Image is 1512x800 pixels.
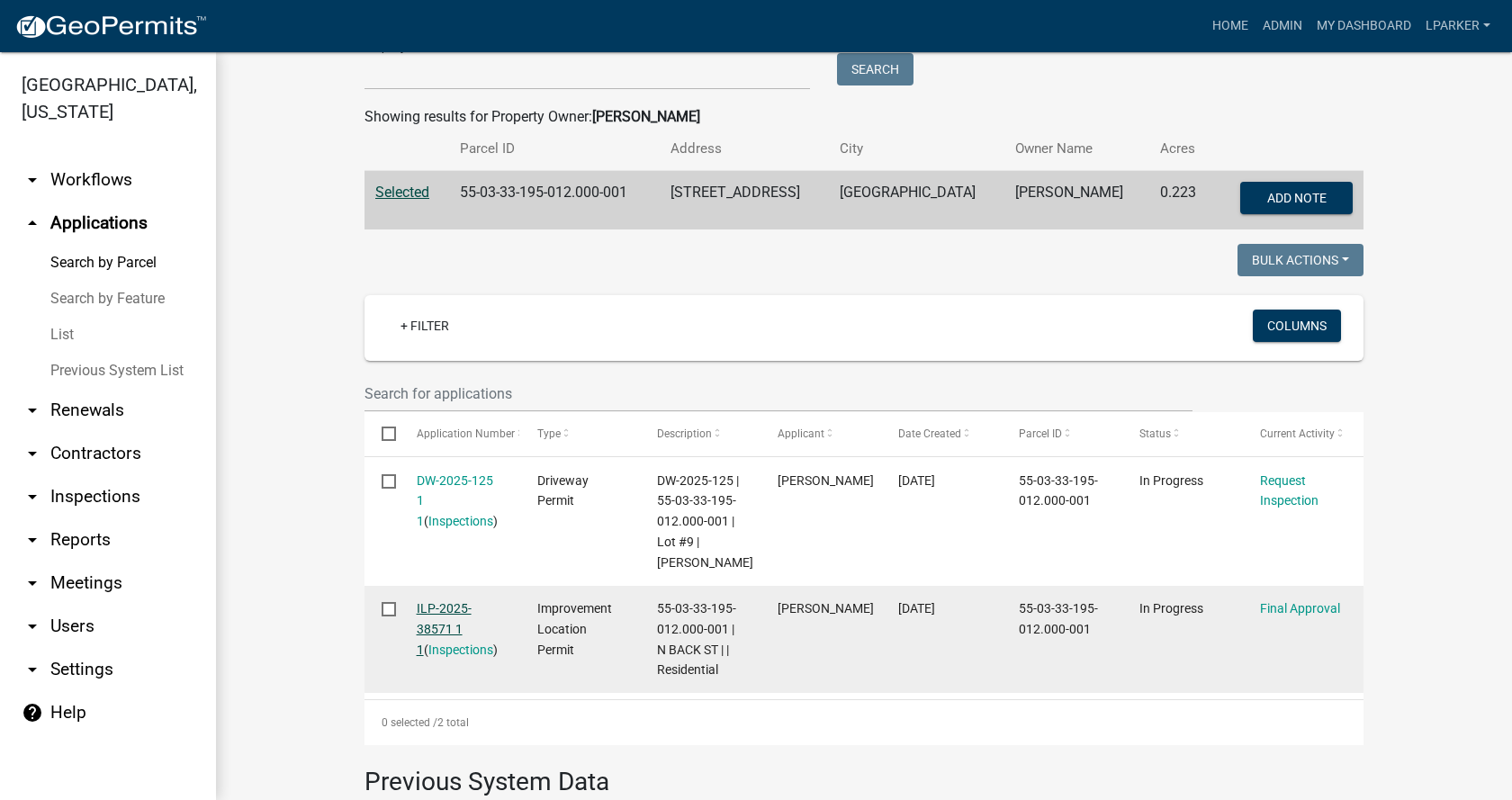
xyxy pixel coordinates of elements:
[837,53,913,85] button: Search
[364,412,399,455] datatable-header-cell: Select
[829,171,1004,230] td: [GEOGRAPHIC_DATA]
[417,471,503,532] div: ( )
[537,427,561,440] span: Type
[657,473,753,570] span: DW-2025-125 | 55-03-33-195-012.000-001 | Lot #9 | HADLEY TONY
[22,659,43,680] i: arrow_drop_down
[1122,412,1243,455] datatable-header-cell: Status
[592,108,700,125] strong: [PERSON_NAME]
[386,310,463,342] a: + Filter
[1253,310,1341,342] button: Columns
[1019,473,1098,508] span: 55-03-33-195-012.000-001
[829,128,1004,170] th: City
[519,412,640,455] datatable-header-cell: Type
[537,601,612,657] span: Improvement Location Permit
[657,601,736,677] span: 55-03-33-195-012.000-001 | N BACK ST | | Residential
[1004,128,1149,170] th: Owner Name
[778,601,874,616] span: Donna
[1255,9,1309,43] a: Admin
[660,128,829,170] th: Address
[449,128,661,170] th: Parcel ID
[1260,601,1340,616] a: Final Approval
[1260,473,1318,508] a: Request Inspection
[881,412,1002,455] datatable-header-cell: Date Created
[417,601,472,657] a: ILP-2025-38571 1 1
[1240,182,1353,214] button: Add Note
[22,529,43,551] i: arrow_drop_down
[1002,412,1122,455] datatable-header-cell: Parcel ID
[364,700,1363,745] div: 2 total
[22,400,43,421] i: arrow_drop_down
[382,716,437,729] span: 0 selected /
[898,427,961,440] span: Date Created
[22,616,43,637] i: arrow_drop_down
[1418,9,1498,43] a: lparker
[1139,601,1203,616] span: In Progress
[449,171,661,230] td: 55-03-33-195-012.000-001
[22,212,43,234] i: arrow_drop_up
[22,702,43,724] i: help
[22,443,43,464] i: arrow_drop_down
[22,169,43,191] i: arrow_drop_down
[1149,128,1213,170] th: Acres
[1237,244,1363,276] button: Bulk Actions
[1139,473,1203,488] span: In Progress
[428,643,493,657] a: Inspections
[399,412,519,455] datatable-header-cell: Application Number
[778,473,874,488] span: Donna
[760,412,881,455] datatable-header-cell: Applicant
[1260,427,1335,440] span: Current Activity
[1139,427,1171,440] span: Status
[364,106,1363,128] div: Showing results for Property Owner:
[22,486,43,508] i: arrow_drop_down
[657,427,712,440] span: Description
[898,473,935,488] span: 08/27/2025
[640,412,760,455] datatable-header-cell: Description
[1019,427,1062,440] span: Parcel ID
[537,473,589,508] span: Driveway Permit
[1205,9,1255,43] a: Home
[417,427,515,440] span: Application Number
[417,473,493,529] a: DW-2025-125 1 1
[1019,601,1098,636] span: 55-03-33-195-012.000-001
[364,375,1192,412] input: Search for applications
[1004,171,1149,230] td: [PERSON_NAME]
[1309,9,1418,43] a: My Dashboard
[22,572,43,594] i: arrow_drop_down
[375,184,429,201] a: Selected
[778,427,824,440] span: Applicant
[1266,191,1326,205] span: Add Note
[1243,412,1363,455] datatable-header-cell: Current Activity
[660,171,829,230] td: [STREET_ADDRESS]
[1149,171,1213,230] td: 0.223
[417,598,503,660] div: ( )
[428,514,493,528] a: Inspections
[898,601,935,616] span: 08/12/2025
